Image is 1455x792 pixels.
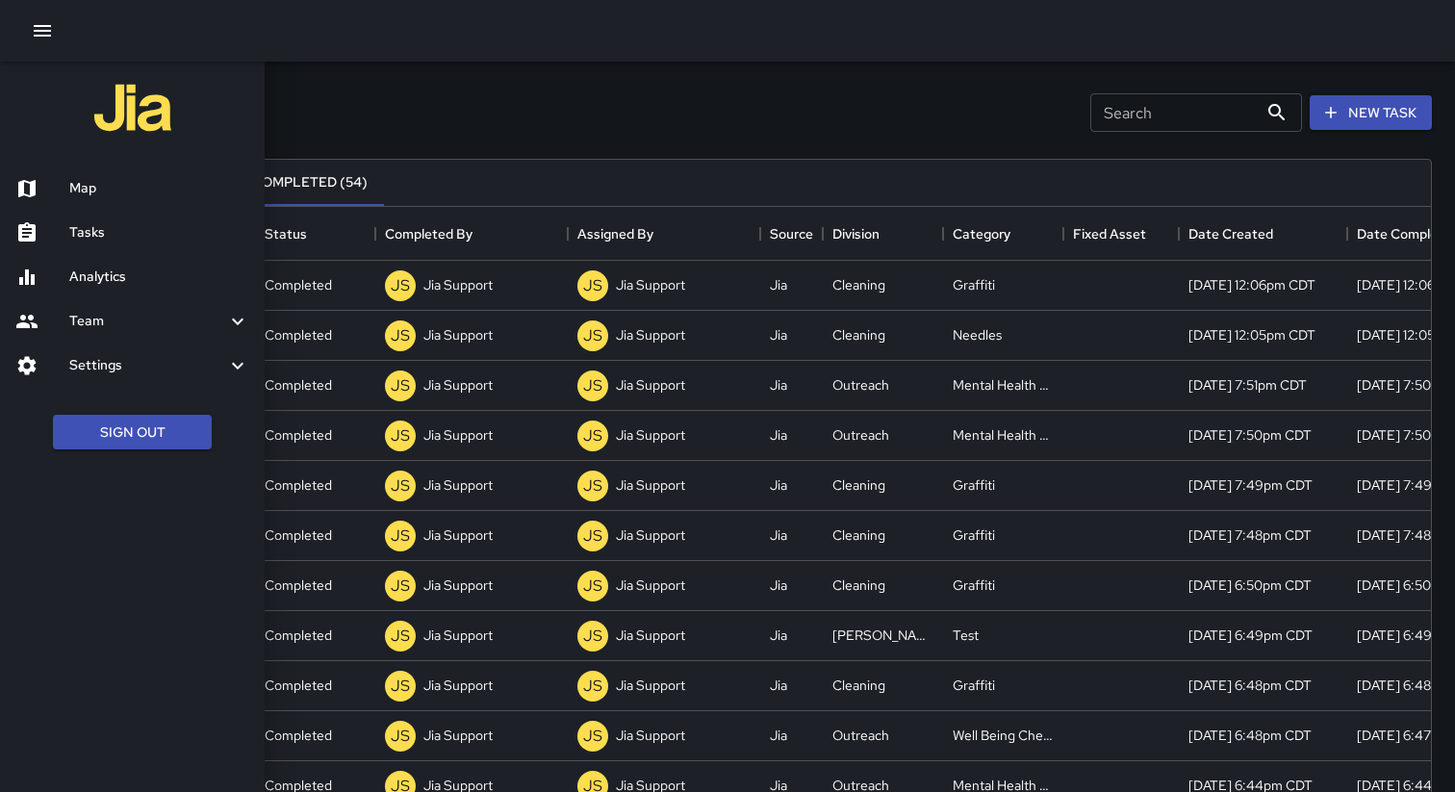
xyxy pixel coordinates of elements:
h6: Analytics [69,267,249,288]
h6: Settings [69,355,226,376]
h6: Map [69,178,249,199]
h6: Tasks [69,222,249,243]
img: jia-logo [94,69,171,146]
h6: Team [69,311,226,332]
button: Sign Out [53,415,212,450]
